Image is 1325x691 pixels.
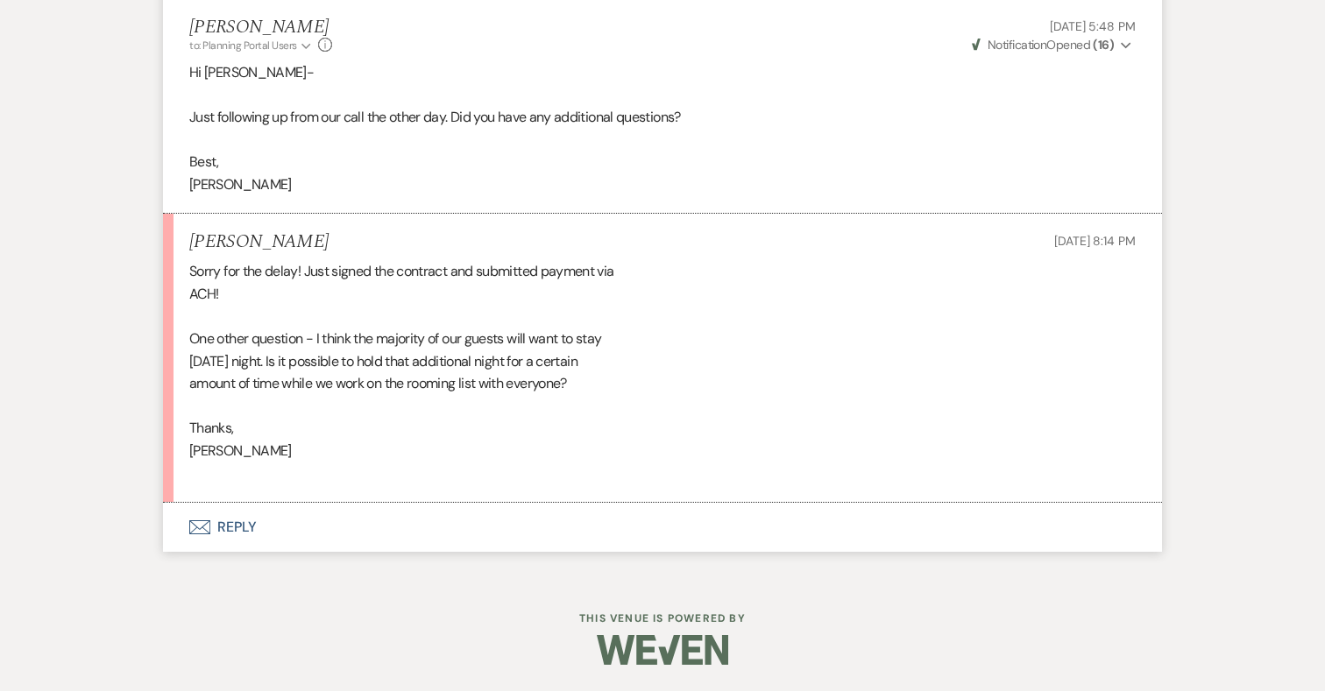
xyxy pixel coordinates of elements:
h5: [PERSON_NAME] [189,17,332,39]
p: Best, [189,151,1136,173]
span: Opened [972,37,1115,53]
button: Reply [163,503,1162,552]
h5: [PERSON_NAME] [189,231,329,253]
button: NotificationOpened (16) [969,36,1136,54]
div: Sorry for the delay! Just signed the contract and submitted payment via ACH! One other question -... [189,260,1136,484]
p: [PERSON_NAME] [189,173,1136,196]
button: to: Planning Portal Users [189,38,314,53]
p: Just following up from our call the other day. Did you have any additional questions? [189,106,1136,129]
img: Weven Logo [597,619,728,680]
span: to: Planning Portal Users [189,39,297,53]
span: [DATE] 8:14 PM [1054,233,1136,249]
span: [DATE] 5:48 PM [1050,18,1136,34]
p: Hi [PERSON_NAME]- [189,61,1136,84]
span: Notification [988,37,1046,53]
strong: ( 16 ) [1093,37,1114,53]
